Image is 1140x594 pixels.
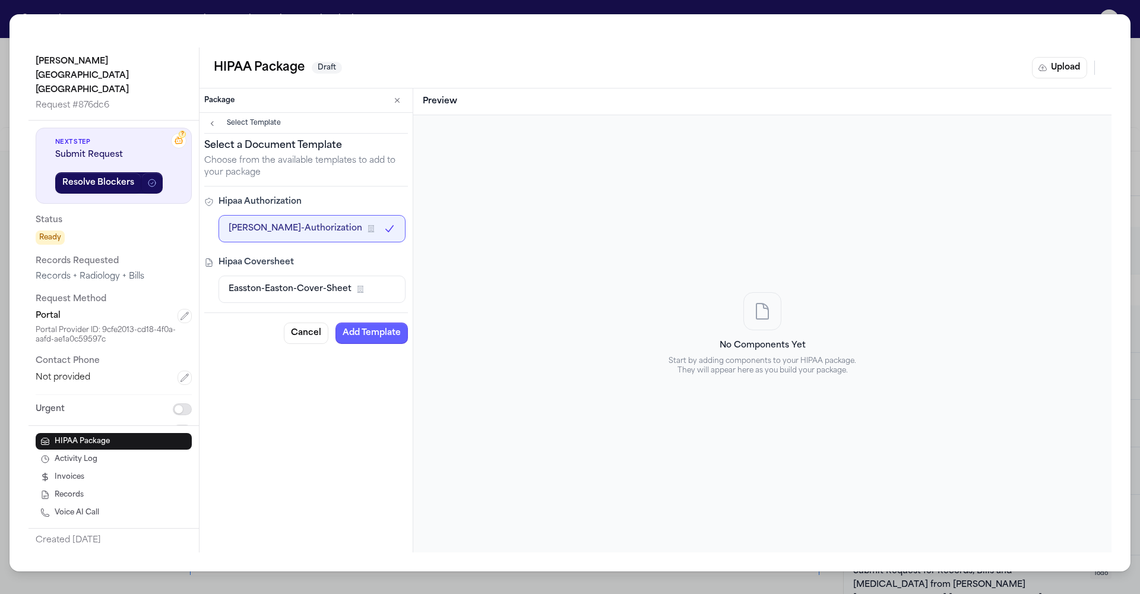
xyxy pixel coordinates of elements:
[55,172,141,194] button: Resolve Blockers
[55,454,97,464] span: Activity Log
[214,58,305,77] h2: HIPAA Package
[204,196,406,208] h4: Hipaa Authorization
[204,155,408,179] p: Choose from the available templates to add to your package
[667,340,857,352] h4: No Components Yet
[181,131,184,138] span: ?
[36,354,192,368] p: Contact Phone
[36,230,65,245] span: Ready
[218,276,406,303] button: Easston-Easton-Cover-Sheet
[36,254,192,268] p: Records Requested
[204,96,235,105] h3: Package
[36,292,192,307] p: Request Method
[36,213,192,228] p: Status
[36,469,192,485] button: Invoices
[36,271,192,283] div: Records + Radiology + Bills
[284,323,328,344] button: Cancel
[55,508,99,517] span: Voice AI Call
[36,424,74,438] p: Certified
[229,283,351,295] span: Easston-Easton-Cover-Sheet
[55,138,172,147] span: Next Step
[423,96,1102,108] h3: Preview
[204,138,408,153] h3: Select a Document Template
[36,533,192,548] p: Created [DATE]
[229,223,362,235] span: [PERSON_NAME]-Authorization
[227,118,281,128] span: Select Template
[218,215,406,242] button: [PERSON_NAME]-Authorization
[36,310,61,322] span: Portal
[36,486,192,503] button: Records
[335,323,408,344] button: Add Template
[55,149,172,161] span: Submit Request
[312,62,342,74] span: Draft
[36,55,192,97] p: [PERSON_NAME][GEOGRAPHIC_DATA] [GEOGRAPHIC_DATA]
[36,372,90,384] span: Not provided
[204,257,406,268] h4: Hipaa Coversheet
[667,356,857,375] p: Start by adding components to your HIPAA package. They will appear here as you build your package.
[1032,57,1087,78] button: Upload
[36,451,192,467] button: Activity Log
[55,437,110,446] span: HIPAA Package
[36,504,192,521] button: Voice AI Call
[36,99,192,113] p: Request # 876dc6
[36,433,192,450] button: HIPAA Package
[55,490,84,500] span: Records
[36,402,65,416] p: Urgent
[55,472,84,482] span: Invoices
[36,326,192,345] div: Portal Provider ID: 9cfe2013-cd18-4f0a-aafd-ae1a0c59597c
